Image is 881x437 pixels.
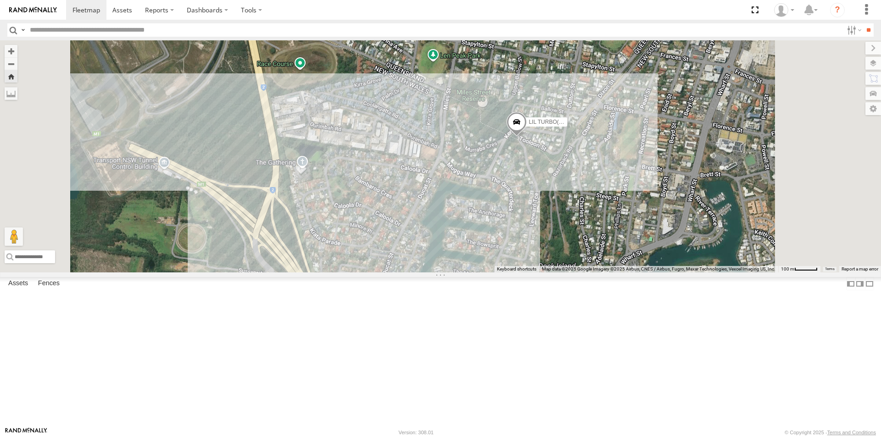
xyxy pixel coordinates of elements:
[9,7,57,13] img: rand-logo.svg
[781,266,794,271] span: 100 m
[5,70,17,83] button: Zoom Home
[855,277,864,290] label: Dock Summary Table to the Right
[827,430,876,435] a: Terms and Conditions
[842,266,878,271] a: Report a map error
[830,3,845,17] i: ?
[771,3,797,17] div: Laura Van Bruggen
[846,277,855,290] label: Dock Summary Table to the Left
[542,266,775,271] span: Map data ©2025 Google Imagery ©2025 Airbus, CNES / Airbus, Fugro, Maxar Technologies, Vexcel Imag...
[399,430,434,435] div: Version: 308.01
[785,430,876,435] div: © Copyright 2025 -
[778,266,820,272] button: Map scale: 100 m per 47 pixels
[865,102,881,115] label: Map Settings
[825,267,835,271] a: Terms (opens in new tab)
[5,87,17,100] label: Measure
[33,277,64,290] label: Fences
[5,428,47,437] a: Visit our Website
[865,277,874,290] label: Hide Summary Table
[19,23,27,37] label: Search Query
[497,266,536,272] button: Keyboard shortcuts
[529,119,599,125] span: LIL TURBO(SMALL TRUCK)
[843,23,863,37] label: Search Filter Options
[5,227,23,246] button: Drag Pegman onto the map to open Street View
[5,57,17,70] button: Zoom out
[4,277,33,290] label: Assets
[5,45,17,57] button: Zoom in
